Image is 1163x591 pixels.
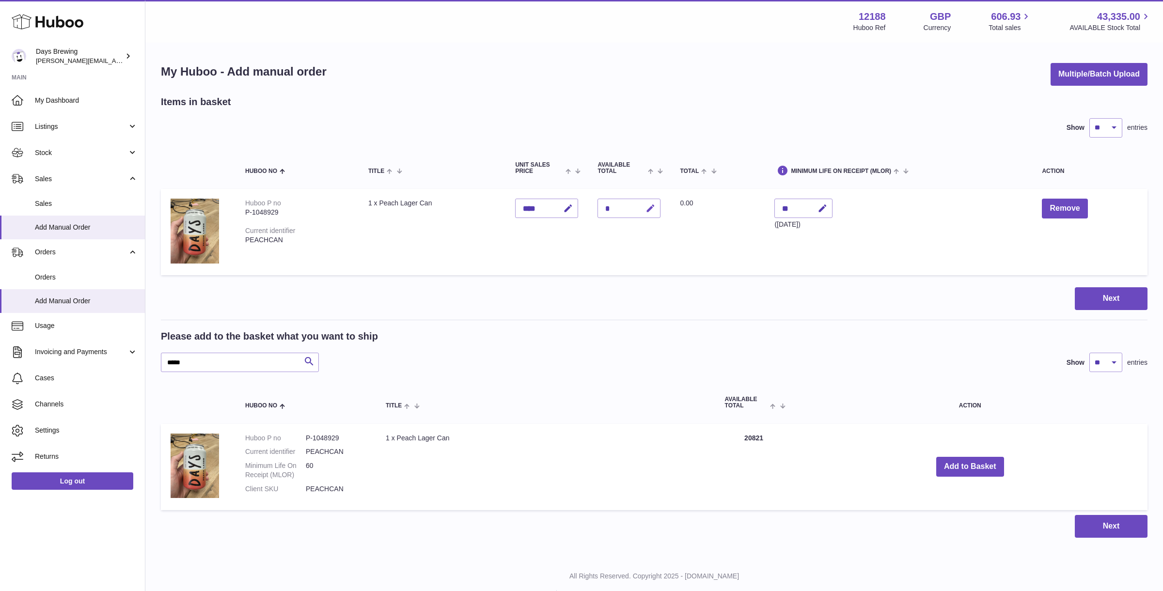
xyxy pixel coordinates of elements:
[245,484,306,494] dt: Client SKU
[245,199,281,207] div: Huboo P no
[12,49,26,63] img: greg@daysbrewing.com
[35,400,138,409] span: Channels
[1067,123,1084,132] label: Show
[35,199,138,208] span: Sales
[171,434,219,498] img: 1 x Peach Lager Can
[680,199,693,207] span: 0.00
[930,10,951,23] strong: GBP
[35,248,127,257] span: Orders
[161,95,231,109] h2: Items in basket
[171,199,219,263] img: 1 x Peach Lager Can
[936,457,1004,477] button: Add to Basket
[12,472,133,490] a: Log out
[306,461,366,480] dd: 60
[1075,287,1147,310] button: Next
[35,426,138,435] span: Settings
[680,168,699,174] span: Total
[386,403,402,409] span: Title
[774,220,833,229] div: ([DATE])
[35,174,127,184] span: Sales
[35,122,127,131] span: Listings
[793,387,1147,419] th: Action
[515,162,563,174] span: Unit Sales Price
[791,168,891,174] span: Minimum Life On Receipt (MLOR)
[1097,10,1140,23] span: 43,335.00
[859,10,886,23] strong: 12188
[1042,199,1087,218] button: Remove
[35,148,127,157] span: Stock
[35,273,138,282] span: Orders
[306,447,366,456] dd: PEACHCAN
[989,23,1032,32] span: Total sales
[35,452,138,461] span: Returns
[1127,123,1147,132] span: entries
[35,96,138,105] span: My Dashboard
[153,572,1155,581] p: All Rights Reserved. Copyright 2025 - [DOMAIN_NAME]
[245,168,277,174] span: Huboo no
[35,223,138,232] span: Add Manual Order
[245,208,349,217] div: P-1048929
[35,373,138,383] span: Cases
[715,424,793,510] td: 20821
[1127,358,1147,367] span: entries
[245,403,277,409] span: Huboo no
[161,330,378,343] h2: Please add to the basket what you want to ship
[376,424,715,510] td: 1 x Peach Lager Can
[368,168,384,174] span: Title
[989,10,1032,32] a: 606.93 Total sales
[359,189,505,275] td: 1 x Peach Lager Can
[1075,515,1147,538] button: Next
[35,347,127,357] span: Invoicing and Payments
[245,461,306,480] dt: Minimum Life On Receipt (MLOR)
[35,321,138,330] span: Usage
[35,296,138,306] span: Add Manual Order
[36,47,123,65] div: Days Brewing
[161,64,327,79] h1: My Huboo - Add manual order
[1067,358,1084,367] label: Show
[725,396,768,409] span: AVAILABLE Total
[1051,63,1147,86] button: Multiple/Batch Upload
[245,447,306,456] dt: Current identifier
[1042,168,1138,174] div: Action
[245,434,306,443] dt: Huboo P no
[1069,10,1151,32] a: 43,335.00 AVAILABLE Stock Total
[853,23,886,32] div: Huboo Ref
[36,57,194,64] span: [PERSON_NAME][EMAIL_ADDRESS][DOMAIN_NAME]
[924,23,951,32] div: Currency
[245,235,349,245] div: PEACHCAN
[597,162,645,174] span: AVAILABLE Total
[1069,23,1151,32] span: AVAILABLE Stock Total
[306,434,366,443] dd: P-1048929
[306,484,366,494] dd: PEACHCAN
[991,10,1021,23] span: 606.93
[245,227,296,234] div: Current identifier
